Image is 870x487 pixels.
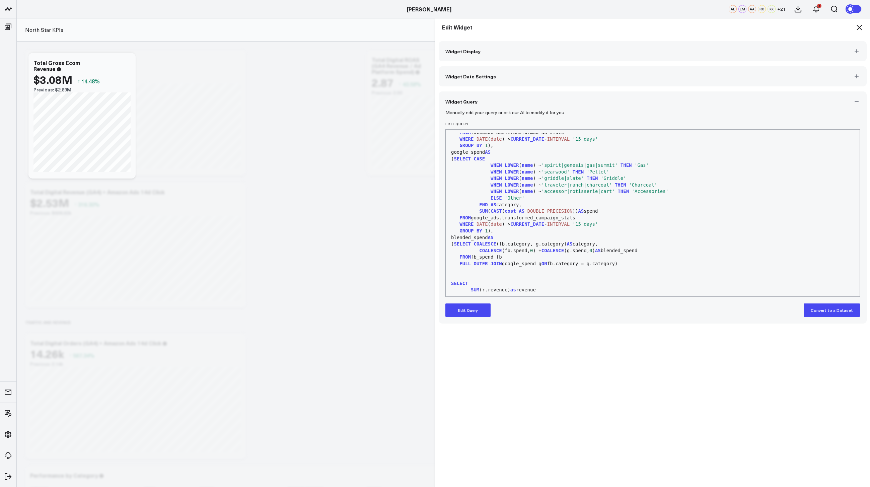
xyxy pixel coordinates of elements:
[505,182,519,188] span: LOWER
[477,136,488,142] span: DATE
[738,5,746,13] div: LM
[621,162,632,168] span: THEN
[522,169,533,175] span: name
[449,149,856,156] div: google_spend
[459,143,474,148] span: GROUP
[449,169,856,176] div: ( ) ~
[777,7,786,11] span: + 21
[635,162,649,168] span: 'Gas'
[451,281,468,286] span: SELECT
[459,136,474,142] span: WHERE
[505,176,519,181] span: LOWER
[449,248,856,254] div: (fb.spend, ) + (g.spend, ) blended_spend
[587,169,609,175] span: 'Pellet'
[522,182,533,188] span: name
[485,143,488,148] span: 1
[573,136,598,142] span: '15 days'
[541,169,570,175] span: 'searwood'
[729,5,737,13] div: AL
[491,176,502,181] span: WHEN
[449,188,856,195] div: ( ) ~
[449,136,856,143] div: ( ) > -
[449,215,856,221] div: google_ads.transformed_campaign_stats
[479,208,488,214] span: SUM
[459,228,474,233] span: GROUP
[479,202,488,207] span: END
[804,303,860,317] button: Convert to a Dataset
[445,74,496,79] span: Widget Date Settings
[477,143,482,148] span: BY
[449,241,856,248] div: ( (fb.category, g.category) category,
[474,156,485,161] span: CASE
[449,234,856,241] div: blended_spend
[459,261,471,266] span: FULL
[567,241,573,247] span: AS
[485,228,488,233] span: 1
[439,91,867,112] button: Widget Query
[768,5,776,13] div: KK
[541,261,547,266] span: ON
[491,208,502,214] span: CAST
[454,156,471,161] span: SELECT
[491,182,502,188] span: WHEN
[547,208,573,214] span: PRECISION
[615,182,626,188] span: THEN
[445,99,478,104] span: Widget Query
[471,287,479,292] span: SUM
[449,228,856,234] div: ),
[632,189,669,194] span: 'Accessories'
[510,136,544,142] span: CURRENT_DATE
[510,221,544,227] span: CURRENT_DATE
[474,261,488,266] span: OUTER
[618,189,629,194] span: THEN
[488,235,494,240] span: AS
[491,195,502,201] span: ELSE
[449,182,856,189] div: ( ) ~
[491,221,502,227] span: date
[407,5,451,13] a: [PERSON_NAME]
[485,149,491,155] span: AS
[445,122,860,126] label: Edit Query
[601,176,626,181] span: 'Griddle'
[777,5,786,13] button: +21
[439,41,867,61] button: Widget Display
[505,189,519,194] span: LOWER
[449,254,856,261] div: fb_spend fb
[817,4,821,8] div: 4
[459,221,474,227] span: WHERE
[530,248,533,253] span: 0
[491,136,502,142] span: date
[573,221,598,227] span: '15 days'
[454,241,471,247] span: SELECT
[519,208,524,214] span: AS
[445,49,481,54] span: Widget Display
[629,182,657,188] span: 'Charcoal'
[547,221,570,227] span: INTERVAL
[541,182,612,188] span: 'traveler|ranch|charcoal'
[748,5,756,13] div: AA
[449,208,856,215] div: ( ( )) spend
[541,248,564,253] span: COALESCE
[445,303,491,317] button: Edit Query
[449,261,856,267] div: google_spend g fb.category = g.category)
[491,261,502,266] span: JOIN
[491,202,496,207] span: AS
[449,142,856,149] div: ),
[445,110,565,115] p: Manually edit your query or ask our AI to modify it for you.
[505,169,519,175] span: LOWER
[491,169,502,175] span: WHEN
[589,248,592,253] span: 0
[510,287,516,292] span: as
[573,169,584,175] span: THEN
[578,208,584,214] span: AS
[522,189,533,194] span: name
[505,162,519,168] span: LOWER
[522,162,533,168] span: name
[459,215,471,220] span: FROM
[449,156,856,162] div: (
[491,162,502,168] span: WHEN
[587,176,598,181] span: THEN
[442,23,863,31] h2: Edit Widget
[449,162,856,169] div: ( ) ~
[505,195,524,201] span: 'Other'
